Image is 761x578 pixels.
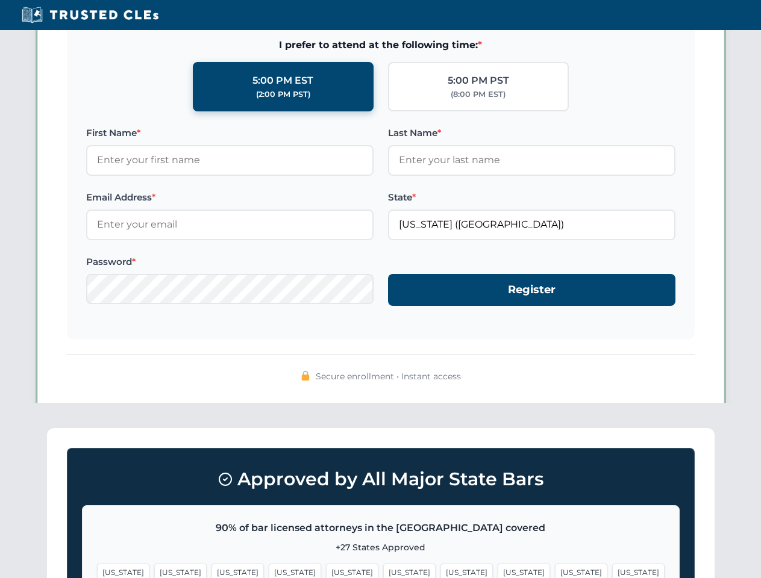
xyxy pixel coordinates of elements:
[448,73,509,89] div: 5:00 PM PST
[18,6,162,24] img: Trusted CLEs
[86,255,374,269] label: Password
[86,145,374,175] input: Enter your first name
[82,463,680,496] h3: Approved by All Major State Bars
[388,274,675,306] button: Register
[256,89,310,101] div: (2:00 PM PST)
[97,541,665,554] p: +27 States Approved
[301,371,310,381] img: 🔒
[388,210,675,240] input: Florida (FL)
[451,89,506,101] div: (8:00 PM EST)
[97,520,665,536] p: 90% of bar licensed attorneys in the [GEOGRAPHIC_DATA] covered
[388,190,675,205] label: State
[388,145,675,175] input: Enter your last name
[316,370,461,383] span: Secure enrollment • Instant access
[86,126,374,140] label: First Name
[388,126,675,140] label: Last Name
[86,210,374,240] input: Enter your email
[86,37,675,53] span: I prefer to attend at the following time:
[252,73,313,89] div: 5:00 PM EST
[86,190,374,205] label: Email Address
